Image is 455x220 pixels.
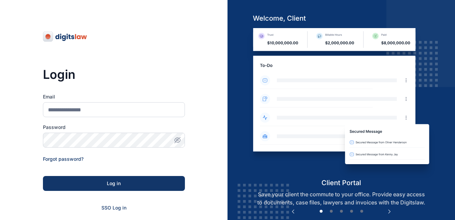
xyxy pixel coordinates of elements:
h5: welcome, client [247,14,435,23]
button: 4 [348,208,355,215]
button: 3 [338,208,345,215]
label: Password [43,124,185,131]
img: digitslaw-logo [43,31,88,42]
button: Next [386,208,393,215]
label: Email [43,93,185,100]
button: 1 [318,208,325,215]
a: SSO Log in [101,205,126,211]
img: client-portal [247,28,435,178]
button: 2 [328,208,335,215]
button: Previous [290,208,296,215]
p: Save your client the commute to your office. Provide easy access to documents, case files, lawyer... [247,190,435,206]
h3: Login [43,68,185,81]
div: Log in [54,180,174,187]
button: Log in [43,176,185,191]
a: Forgot password? [43,156,83,162]
h5: client portal [247,178,435,188]
button: 5 [358,208,365,215]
